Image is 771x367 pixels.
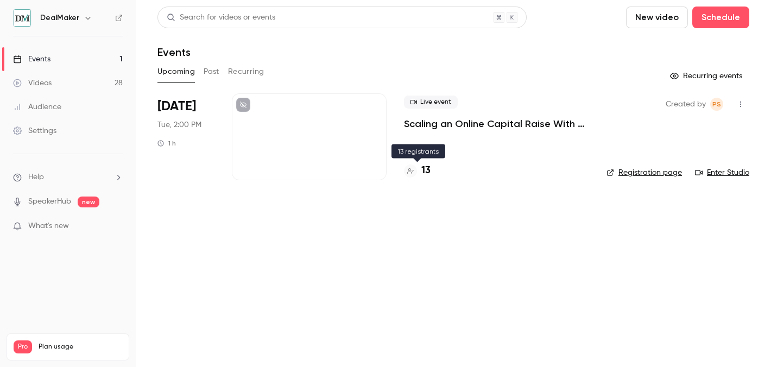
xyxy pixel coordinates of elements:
[13,102,61,112] div: Audience
[40,12,79,23] h6: DealMaker
[421,163,431,178] h4: 13
[404,163,431,178] a: 13
[665,67,749,85] button: Recurring events
[157,98,196,115] span: [DATE]
[14,9,31,27] img: DealMaker
[626,7,688,28] button: New video
[13,54,50,65] div: Events
[695,167,749,178] a: Enter Studio
[228,63,264,80] button: Recurring
[39,343,122,351] span: Plan usage
[666,98,706,111] span: Created by
[157,63,195,80] button: Upcoming
[157,119,201,130] span: Tue, 2:00 PM
[404,96,458,109] span: Live event
[28,196,71,207] a: SpeakerHub
[78,197,99,207] span: new
[710,98,723,111] span: Pete Stubbs
[13,172,123,183] li: help-dropdown-opener
[404,117,589,130] a: Scaling an Online Capital Raise With the Right Tactics
[14,340,32,353] span: Pro
[13,125,56,136] div: Settings
[13,78,52,88] div: Videos
[28,220,69,232] span: What's new
[157,46,191,59] h1: Events
[167,12,275,23] div: Search for videos or events
[692,7,749,28] button: Schedule
[606,167,682,178] a: Registration page
[712,98,721,111] span: PS
[157,93,214,180] div: Aug 19 Tue, 2:00 PM (America/New York)
[157,139,176,148] div: 1 h
[28,172,44,183] span: Help
[204,63,219,80] button: Past
[110,222,123,231] iframe: Noticeable Trigger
